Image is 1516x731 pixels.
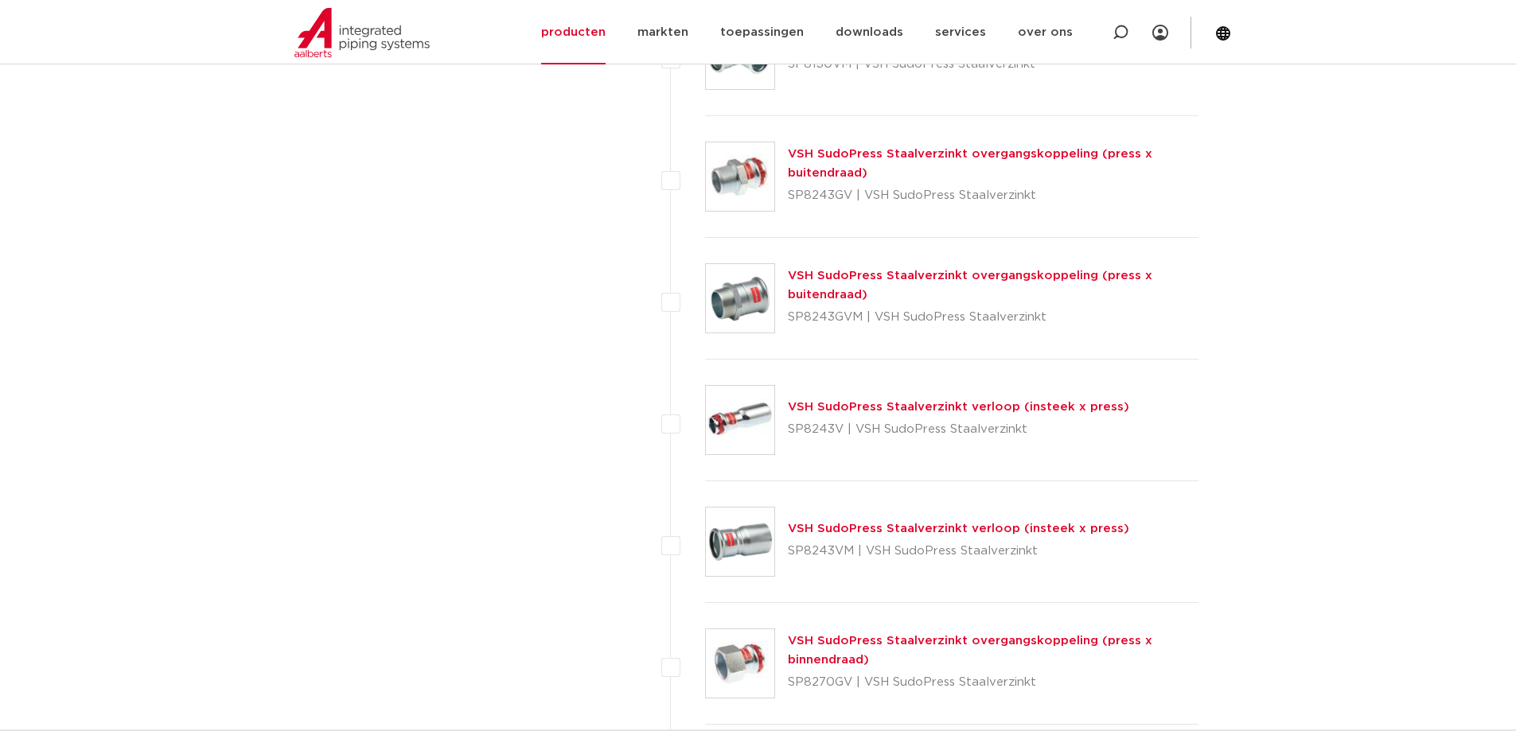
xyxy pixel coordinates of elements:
[706,507,774,576] img: Thumbnail for VSH SudoPress Staalverzinkt verloop (insteek x press)
[706,264,774,332] img: Thumbnail for VSH SudoPress Staalverzinkt overgangskoppeling (press x buitendraad)
[788,52,1081,77] p: SP8130VM | VSH SudoPress Staalverzinkt
[788,417,1129,442] p: SP8243V | VSH SudoPress Staalverzinkt
[788,305,1199,330] p: SP8243GVM | VSH SudoPress Staalverzinkt
[788,270,1152,301] a: VSH SudoPress Staalverzinkt overgangskoppeling (press x buitendraad)
[706,142,774,211] img: Thumbnail for VSH SudoPress Staalverzinkt overgangskoppeling (press x buitendraad)
[788,148,1152,179] a: VSH SudoPress Staalverzinkt overgangskoppeling (press x buitendraad)
[788,539,1129,564] p: SP8243VM | VSH SudoPress Staalverzinkt
[788,670,1199,695] p: SP8270GV | VSH SudoPress Staalverzinkt
[788,635,1152,666] a: VSH SudoPress Staalverzinkt overgangskoppeling (press x binnendraad)
[788,401,1129,413] a: VSH SudoPress Staalverzinkt verloop (insteek x press)
[788,523,1129,535] a: VSH SudoPress Staalverzinkt verloop (insteek x press)
[788,183,1199,208] p: SP8243GV | VSH SudoPress Staalverzinkt
[706,386,774,454] img: Thumbnail for VSH SudoPress Staalverzinkt verloop (insteek x press)
[706,629,774,698] img: Thumbnail for VSH SudoPress Staalverzinkt overgangskoppeling (press x binnendraad)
